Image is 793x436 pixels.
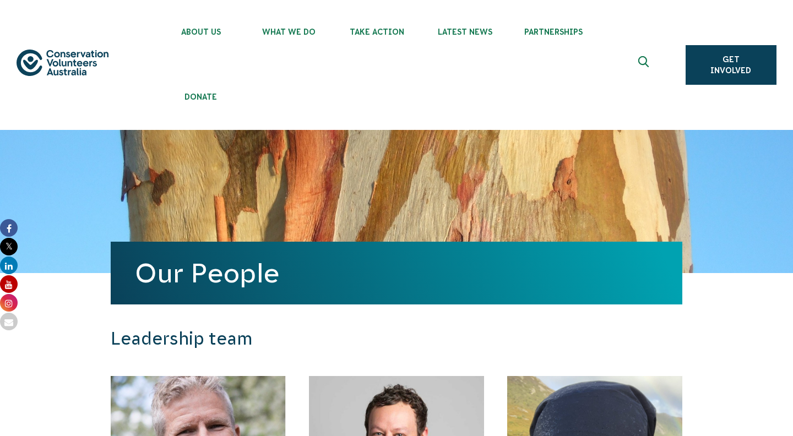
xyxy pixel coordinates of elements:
[632,52,658,78] button: Expand search box Close search box
[421,28,509,36] span: Latest News
[135,258,658,288] h1: Our People
[157,92,245,101] span: Donate
[17,50,108,77] img: logo.svg
[157,28,245,36] span: About Us
[111,328,534,350] h3: Leadership team
[333,28,421,36] span: Take Action
[638,56,651,74] span: Expand search box
[245,28,333,36] span: What We Do
[686,45,776,85] a: Get Involved
[509,28,598,36] span: Partnerships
